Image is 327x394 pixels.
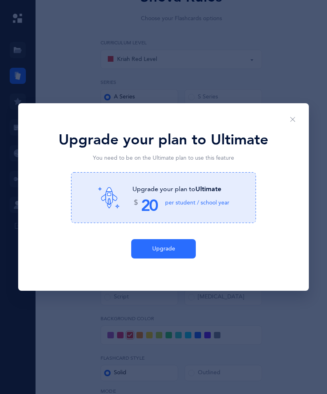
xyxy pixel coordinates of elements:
[131,239,196,258] button: Upgrade
[165,200,229,206] span: per student / school year
[141,197,157,215] span: 20
[93,154,234,163] div: You need to be on the Ultimate plan to use this feature
[98,182,119,213] img: rocket-star.svg
[132,182,229,196] div: Upgrade your plan to
[152,245,175,253] span: Upgrade
[195,186,221,193] span: Ultimate
[59,129,268,151] div: Upgrade your plan to Ultimate
[283,110,302,129] button: Close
